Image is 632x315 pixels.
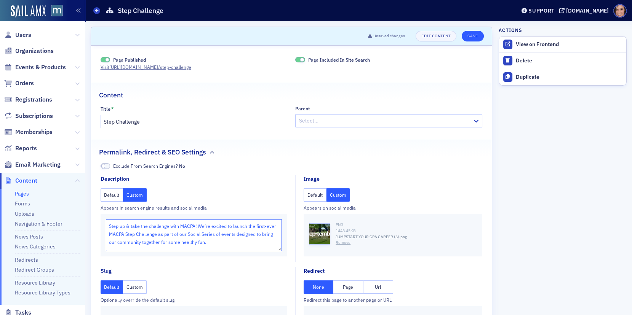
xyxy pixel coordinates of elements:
[308,56,370,63] span: Page
[15,190,29,197] a: Pages
[15,266,54,273] a: Redirect Groups
[106,219,282,251] textarea: Step up & take the challenge with MACPA! We’re excited to launch the first-ever MACPA Step Challe...
[326,188,350,202] button: Custom
[4,161,61,169] a: Email Marketing
[15,233,43,240] a: News Posts
[15,220,62,227] a: Navigation & Footer
[295,106,310,111] div: Parent
[99,90,123,100] h2: Content
[101,267,112,275] div: Slug
[304,175,320,183] div: Image
[613,4,627,17] span: Profile
[499,27,522,33] h4: Actions
[333,280,363,294] button: Page
[499,37,626,52] a: View on Frontend
[113,56,146,63] span: Page
[304,267,325,275] div: Redirect
[4,128,53,136] a: Memberships
[15,144,37,153] span: Reports
[304,204,482,211] div: Appears on social media
[416,31,456,41] a: Edit Content
[15,279,55,286] a: Resource Library
[101,64,198,70] a: Visit[URL][DOMAIN_NAME]/step-challenge
[336,222,477,228] div: PNG
[15,128,53,136] span: Memberships
[516,41,622,48] div: View on Frontend
[304,188,326,202] button: Default
[373,33,405,39] span: Unsaved changes
[4,31,31,39] a: Users
[4,112,53,120] a: Subscriptions
[4,63,66,72] a: Events & Products
[336,228,477,234] div: 1448.45 KB
[101,106,110,112] div: Title
[101,280,123,294] button: Default
[15,200,30,207] a: Forms
[125,57,146,63] span: Published
[499,53,626,69] button: Delete
[528,7,555,14] div: Support
[559,8,611,13] button: [DOMAIN_NAME]
[15,210,34,217] a: Uploads
[363,280,393,294] button: Url
[15,47,54,55] span: Organizations
[51,5,63,17] img: SailAMX
[118,6,163,15] h1: Step Challenge
[123,188,147,202] button: Custom
[4,177,37,185] a: Content
[516,74,622,81] div: Duplicate
[101,188,123,202] button: Default
[4,95,52,104] a: Registrations
[46,5,63,18] a: View Homepage
[304,280,333,294] button: None
[295,57,305,63] span: Included In Site Search
[15,95,52,104] span: Registrations
[111,106,114,113] abbr: This field is required
[15,161,61,169] span: Email Marketing
[101,204,288,211] div: Appears in search engine results and social media
[566,7,609,14] div: [DOMAIN_NAME]
[516,57,622,64] div: Delete
[4,47,54,55] a: Organizations
[15,243,56,250] a: News Categories
[101,163,110,169] span: No
[123,280,147,294] button: Custom
[499,69,626,85] button: Duplicate
[11,5,46,17] img: SailAMX
[15,256,38,263] a: Redirects
[101,175,129,183] div: Description
[304,296,482,303] div: Redirect this page to another page or URL
[113,162,185,169] span: Exclude From Search Engines?
[462,31,483,41] button: Save
[4,79,34,87] a: Orders
[15,79,34,87] span: Orders
[15,63,66,72] span: Events & Products
[336,240,350,246] button: Remove
[336,234,407,240] span: JUMPSTART YOUR CPA CAREER (6).png
[101,296,288,303] div: Optionally override the default slug
[15,112,53,120] span: Subscriptions
[4,144,37,153] a: Reports
[101,57,110,63] span: Published
[15,289,70,296] a: Resource Library Types
[179,163,185,169] span: No
[15,31,31,39] span: Users
[99,147,206,157] h2: Permalink, Redirect & SEO Settings
[15,177,37,185] span: Content
[320,57,370,63] span: Included In Site Search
